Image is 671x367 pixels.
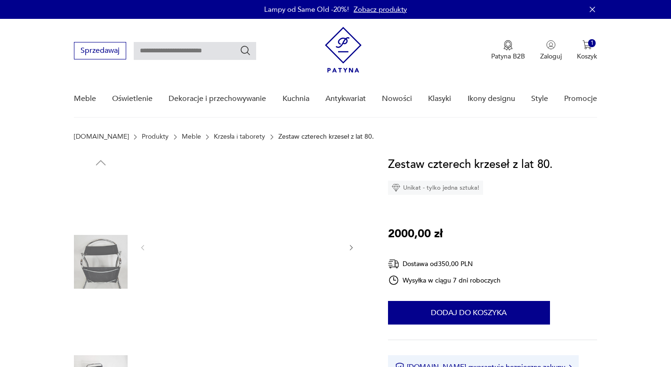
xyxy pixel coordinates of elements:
[392,183,400,192] img: Ikona diamentu
[74,48,126,55] a: Sprzedawaj
[388,301,550,325] button: Dodaj do koszyka
[540,52,562,61] p: Zaloguj
[112,81,153,117] a: Oświetlenie
[564,81,597,117] a: Promocje
[214,133,265,141] a: Krzesła i taborety
[278,133,374,141] p: Zestaw czterech krzeseł z lat 80.
[74,175,128,228] img: Zdjęcie produktu Zestaw czterech krzeseł z lat 80.
[388,258,501,270] div: Dostawa od 350,00 PLN
[582,40,592,50] img: Ikona koszyka
[74,235,128,289] img: Zdjęcie produktu Zestaw czterech krzeseł z lat 80.
[388,156,553,174] h1: Zestaw czterech krzeseł z lat 80.
[531,81,548,117] a: Style
[577,40,597,61] button: 1Koszyk
[428,81,451,117] a: Klasyki
[142,133,169,141] a: Produkty
[491,40,525,61] a: Ikona medaluPatyna B2B
[588,39,596,47] div: 1
[468,81,515,117] a: Ikony designu
[240,45,251,56] button: Szukaj
[388,275,501,286] div: Wysyłka w ciągu 7 dni roboczych
[182,133,201,141] a: Meble
[74,81,96,117] a: Meble
[74,42,126,59] button: Sprzedawaj
[74,133,129,141] a: [DOMAIN_NAME]
[74,295,128,349] img: Zdjęcie produktu Zestaw czterech krzeseł z lat 80.
[283,81,309,117] a: Kuchnia
[325,27,362,73] img: Patyna - sklep z meblami i dekoracjami vintage
[264,5,349,14] p: Lampy od Same Old -20%!
[169,81,266,117] a: Dekoracje i przechowywanie
[156,156,338,338] img: Zdjęcie produktu Zestaw czterech krzeseł z lat 80.
[503,40,513,50] img: Ikona medalu
[382,81,412,117] a: Nowości
[491,40,525,61] button: Patyna B2B
[325,81,366,117] a: Antykwariat
[388,181,483,195] div: Unikat - tylko jedna sztuka!
[491,52,525,61] p: Patyna B2B
[577,52,597,61] p: Koszyk
[540,40,562,61] button: Zaloguj
[354,5,407,14] a: Zobacz produkty
[388,225,443,243] p: 2000,00 zł
[388,258,399,270] img: Ikona dostawy
[546,40,556,50] img: Ikonka użytkownika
